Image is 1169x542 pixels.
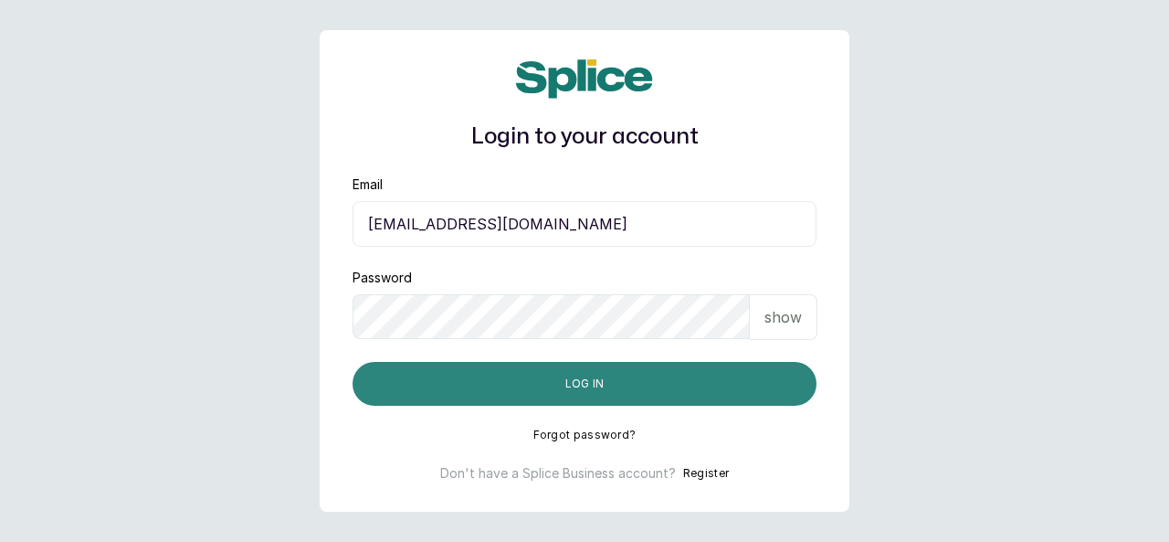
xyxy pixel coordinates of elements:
[353,201,816,247] input: email@acme.com
[533,428,637,442] button: Forgot password?
[764,306,802,328] p: show
[353,175,383,194] label: Email
[683,464,729,483] button: Register
[353,121,816,154] h1: Login to your account
[353,269,412,287] label: Password
[353,362,816,406] button: Log in
[440,464,676,483] p: Don't have a Splice Business account?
